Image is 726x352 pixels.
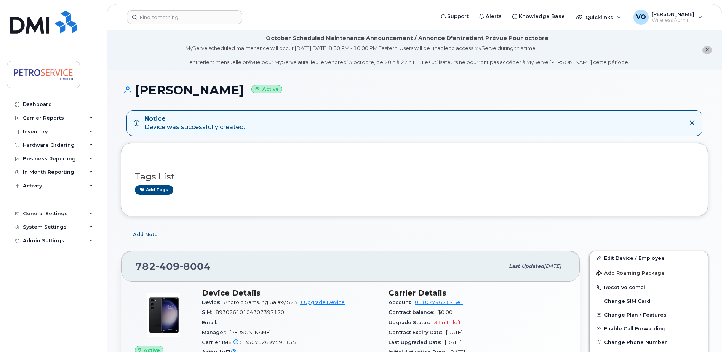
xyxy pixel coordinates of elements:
[202,309,216,315] span: SIM
[224,299,297,305] span: Android Samsung Galaxy S23
[135,261,211,272] span: 782
[702,46,712,54] button: close notification
[230,330,271,335] span: [PERSON_NAME]
[446,330,462,335] span: [DATE]
[251,85,282,94] small: Active
[221,320,225,325] span: —
[216,309,284,315] span: 89302610104307397170
[300,299,345,305] a: + Upgrade Device
[202,330,230,335] span: Manager
[135,172,694,181] h3: Tags List
[156,261,180,272] span: 409
[245,339,296,345] span: 350702697596135
[389,320,434,325] span: Upgrade Status
[185,45,629,66] div: MyServe scheduled maintenance will occur [DATE][DATE] 8:00 PM - 10:00 PM Eastern. Users will be u...
[604,312,667,318] span: Change Plan / Features
[180,261,211,272] span: 8004
[590,251,708,265] a: Edit Device / Employee
[604,326,666,331] span: Enable Call Forwarding
[590,294,708,308] button: Change SIM Card
[590,308,708,322] button: Change Plan / Features
[121,228,164,242] button: Add Note
[202,339,245,345] span: Carrier IMEI
[202,320,221,325] span: Email
[133,231,158,238] span: Add Note
[389,288,566,298] h3: Carrier Details
[141,292,187,338] img: image20231002-3703462-r49339.jpeg
[590,335,708,349] button: Change Phone Number
[445,339,461,345] span: [DATE]
[135,185,173,195] a: Add tags
[144,115,245,123] strong: Notice
[509,263,544,269] span: Last updated
[389,309,438,315] span: Contract balance
[202,288,379,298] h3: Device Details
[202,299,224,305] span: Device
[434,320,461,325] span: 31 mth left
[415,299,463,305] a: 0510774671 - Bell
[389,299,415,305] span: Account
[590,265,708,280] button: Add Roaming Package
[389,339,445,345] span: Last Upgraded Date
[590,322,708,335] button: Enable Call Forwarding
[590,280,708,294] button: Reset Voicemail
[266,34,548,42] div: October Scheduled Maintenance Announcement / Annonce D'entretient Prévue Pour octobre
[596,270,665,277] span: Add Roaming Package
[144,115,245,132] div: Device was successfully created.
[121,83,708,97] h1: [PERSON_NAME]
[544,263,561,269] span: [DATE]
[389,330,446,335] span: Contract Expiry Date
[438,309,453,315] span: $0.00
